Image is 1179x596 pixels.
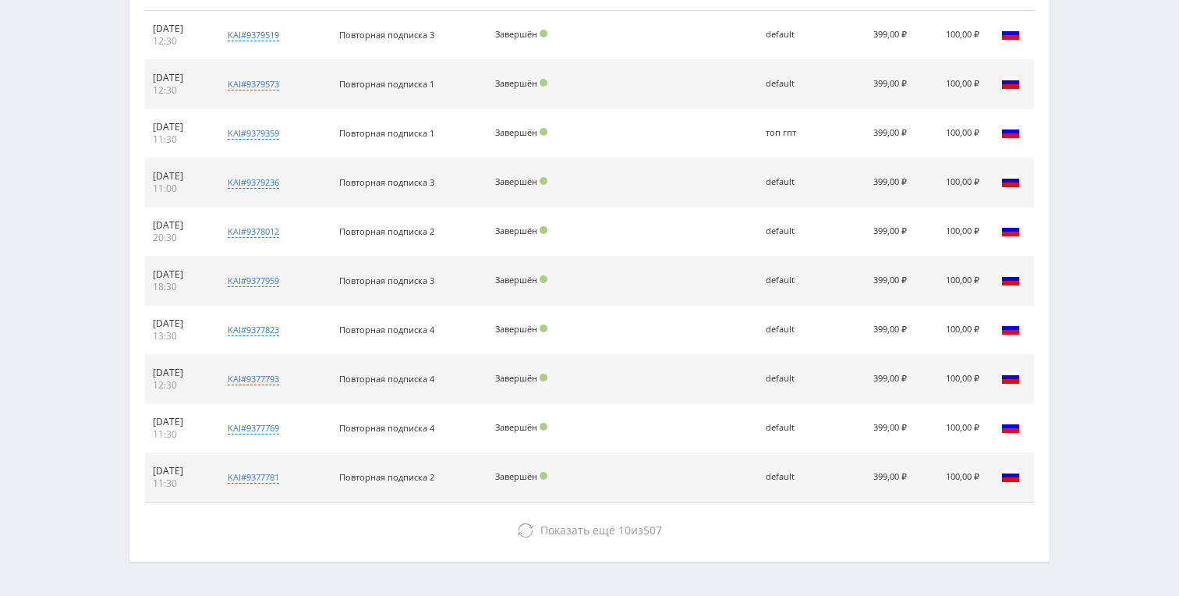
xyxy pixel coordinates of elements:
[153,416,205,428] div: [DATE]
[1001,24,1020,43] img: rus.png
[827,257,915,306] td: 399,00 ₽
[228,225,279,238] div: kai#9378012
[827,208,915,257] td: 399,00 ₽
[153,318,205,330] div: [DATE]
[540,275,547,283] span: Подтвержден
[915,11,987,60] td: 100,00 ₽
[540,374,547,381] span: Подтвержден
[915,158,987,208] td: 100,00 ₽
[766,79,819,89] div: default
[766,226,819,236] div: default
[339,176,434,188] span: Повторная подписка 3
[495,28,537,40] span: Завершён
[339,127,434,139] span: Повторная подписка 1
[228,373,279,385] div: kai#9377793
[915,355,987,404] td: 100,00 ₽
[153,170,205,183] div: [DATE]
[145,515,1034,546] button: Показать ещё 10из507
[915,60,987,109] td: 100,00 ₽
[153,84,205,97] div: 12:30
[228,176,279,189] div: kai#9379236
[827,306,915,355] td: 399,00 ₽
[1001,467,1020,485] img: rus.png
[339,29,434,41] span: Повторная подписка 3
[827,60,915,109] td: 399,00 ₽
[1001,73,1020,92] img: rus.png
[827,355,915,404] td: 399,00 ₽
[766,423,819,433] div: default
[540,128,547,136] span: Подтвержден
[1001,417,1020,436] img: rus.png
[339,422,434,434] span: Повторная подписка 4
[540,226,547,234] span: Подтвержден
[339,225,434,237] span: Повторная подписка 2
[1001,122,1020,141] img: rus.png
[339,471,434,483] span: Повторная подписка 2
[495,225,537,236] span: Завершён
[827,404,915,453] td: 399,00 ₽
[339,275,434,286] span: Повторная подписка 3
[495,77,537,89] span: Завершён
[495,176,537,187] span: Завершён
[1001,368,1020,387] img: rus.png
[228,127,279,140] div: kai#9379359
[827,453,915,502] td: 399,00 ₽
[915,404,987,453] td: 100,00 ₽
[495,470,537,482] span: Завершён
[495,274,537,286] span: Завершён
[495,126,537,138] span: Завершён
[618,523,631,537] span: 10
[1001,221,1020,239] img: rus.png
[643,523,662,537] span: 507
[915,306,987,355] td: 100,00 ₽
[153,330,205,342] div: 13:30
[827,109,915,158] td: 399,00 ₽
[153,232,205,244] div: 20:30
[339,324,434,335] span: Повторная подписка 4
[766,128,819,138] div: топ гпт
[540,523,615,537] span: Показать ещё
[540,79,547,87] span: Подтвержден
[339,78,434,90] span: Повторная подписка 1
[766,177,819,187] div: default
[766,30,819,40] div: default
[540,423,547,431] span: Подтвержден
[766,275,819,286] div: default
[153,133,205,146] div: 11:30
[228,275,279,287] div: kai#9377959
[228,471,279,484] div: kai#9377781
[153,72,205,84] div: [DATE]
[153,281,205,293] div: 18:30
[827,11,915,60] td: 399,00 ₽
[495,372,537,384] span: Завершён
[228,29,279,41] div: kai#9379519
[153,268,205,281] div: [DATE]
[540,177,547,185] span: Подтвержден
[495,421,537,433] span: Завершён
[153,23,205,35] div: [DATE]
[153,183,205,195] div: 11:00
[1001,172,1020,190] img: rus.png
[766,374,819,384] div: default
[766,472,819,482] div: default
[915,453,987,502] td: 100,00 ₽
[339,373,434,385] span: Повторная подписка 4
[153,379,205,392] div: 12:30
[153,465,205,477] div: [DATE]
[1001,270,1020,289] img: rus.png
[540,523,662,537] span: из
[827,158,915,208] td: 399,00 ₽
[915,208,987,257] td: 100,00 ₽
[540,30,547,37] span: Подтвержден
[153,367,205,379] div: [DATE]
[228,422,279,435] div: kai#9377769
[153,121,205,133] div: [DATE]
[766,325,819,335] div: default
[540,325,547,332] span: Подтвержден
[228,78,279,90] div: kai#9379573
[540,472,547,480] span: Подтвержден
[495,323,537,335] span: Завершён
[153,35,205,48] div: 12:30
[915,109,987,158] td: 100,00 ₽
[153,477,205,490] div: 11:30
